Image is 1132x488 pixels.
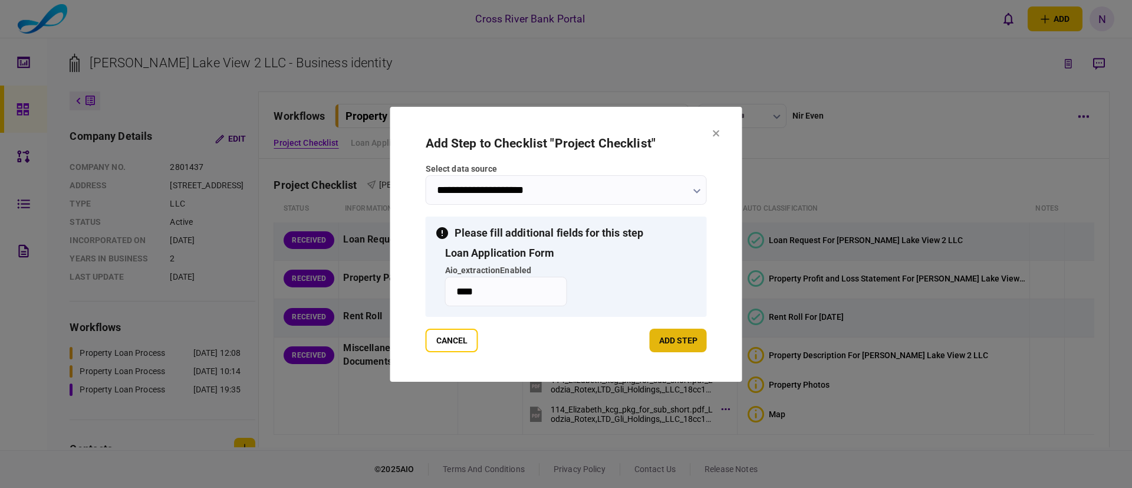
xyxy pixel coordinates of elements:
label: select data source [426,163,707,175]
button: Cancel [426,329,478,352]
h3: Loan Application Form [445,248,696,258]
input: aio_extractionEnabled [445,277,567,306]
h3: Please fill additional fields for this step [436,227,696,239]
label: aio_extractionEnabled [445,264,567,277]
input: select data source [426,175,707,205]
h2: Add Step to Checklist " Project Checklist " [426,136,707,151]
button: add step [650,329,707,352]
